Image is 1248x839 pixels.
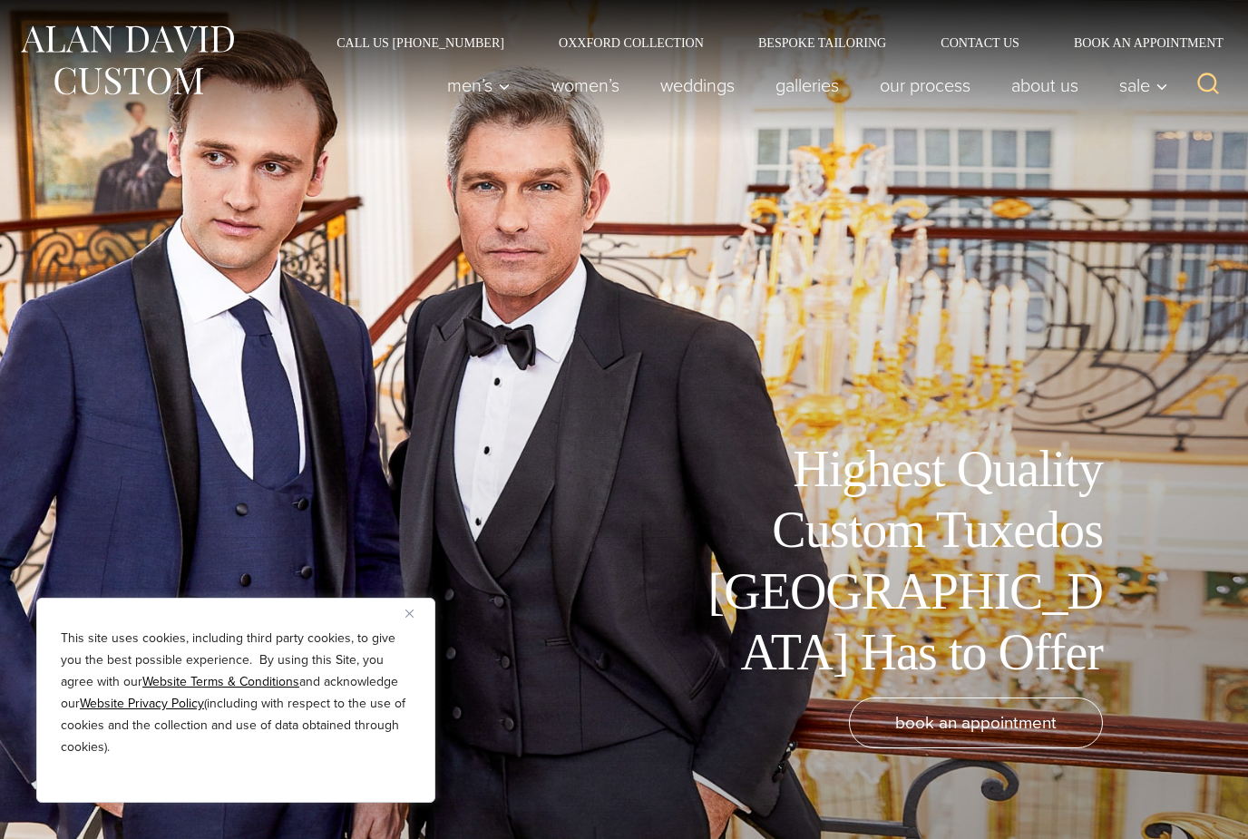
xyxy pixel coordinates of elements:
[860,67,991,103] a: Our Process
[61,628,411,758] p: This site uses cookies, including third party cookies, to give you the best possible experience. ...
[309,36,1230,49] nav: Secondary Navigation
[695,439,1103,683] h1: Highest Quality Custom Tuxedos [GEOGRAPHIC_DATA] Has to Offer
[1047,36,1230,49] a: Book an Appointment
[849,698,1103,748] a: book an appointment
[80,694,204,713] a: Website Privacy Policy
[405,610,414,618] img: Close
[18,20,236,101] img: Alan David Custom
[1119,76,1168,94] span: Sale
[447,76,511,94] span: Men’s
[991,67,1099,103] a: About Us
[405,602,427,624] button: Close
[531,67,640,103] a: Women’s
[895,709,1057,736] span: book an appointment
[731,36,913,49] a: Bespoke Tailoring
[427,67,1178,103] nav: Primary Navigation
[531,36,731,49] a: Oxxford Collection
[309,36,531,49] a: Call Us [PHONE_NUMBER]
[913,36,1047,49] a: Contact Us
[756,67,860,103] a: Galleries
[142,672,299,691] a: Website Terms & Conditions
[1186,63,1230,107] button: View Search Form
[640,67,756,103] a: weddings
